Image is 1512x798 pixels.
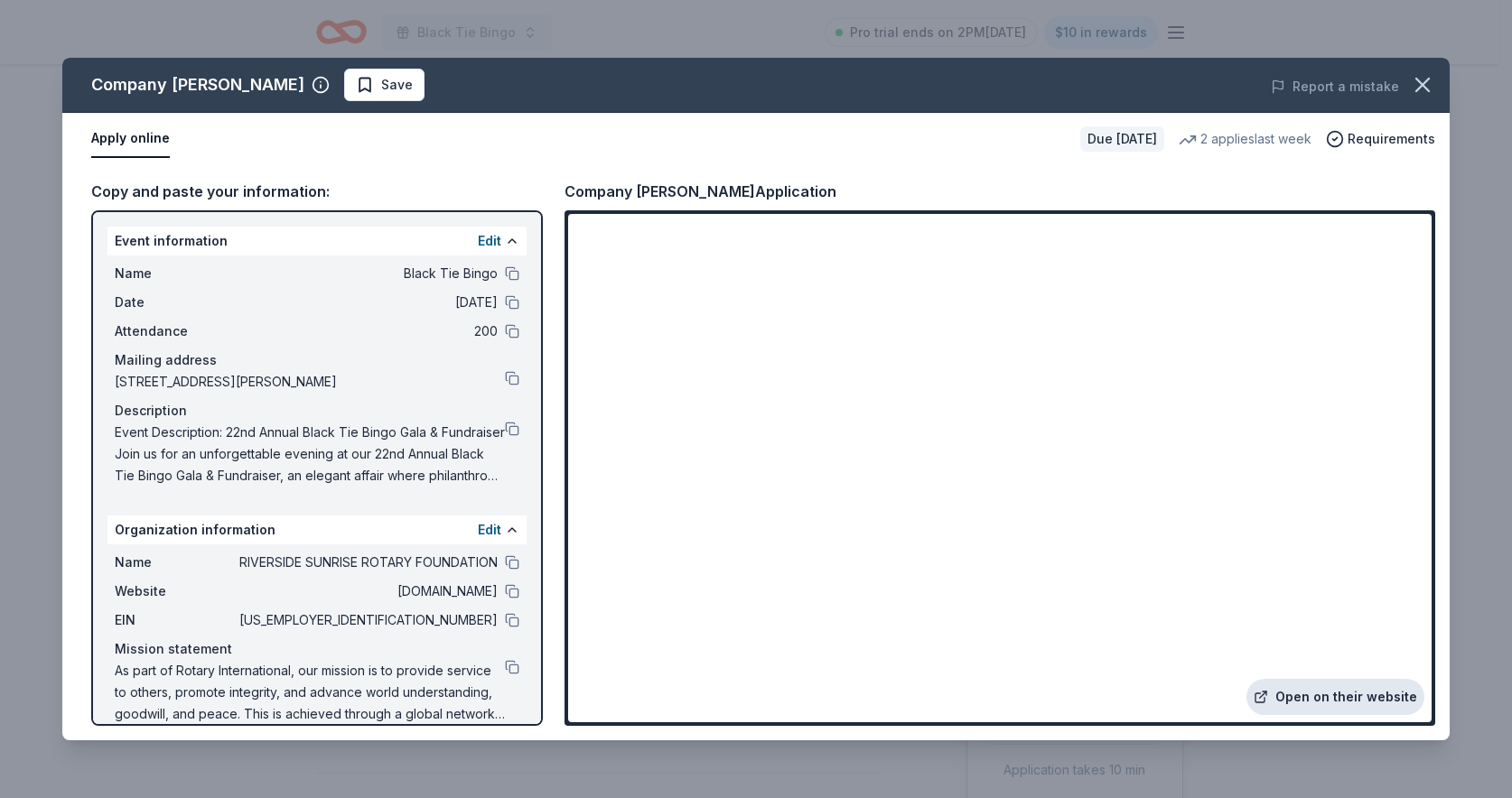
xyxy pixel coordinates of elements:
div: 2 applies last week [1179,128,1311,150]
span: EIN [115,609,236,631]
span: RIVERSIDE SUNRISE ROTARY FOUNDATION [236,552,498,573]
div: Copy and paste your information: [91,180,543,203]
span: Attendance [115,320,236,342]
span: Website [115,580,236,602]
span: Date [115,292,236,313]
button: Report a mistake [1271,76,1399,97]
button: Save [344,69,425,101]
span: 200 [236,320,498,342]
button: Requirements [1326,128,1435,150]
div: Event information [107,227,527,255]
div: Organization information [107,515,527,544]
span: Name [115,552,236,573]
span: As part of Rotary International, our mission is to provide service to others, promote integrity, ... [115,660,505,725]
button: Edit [478,519,501,541]
a: Open on their website [1246,679,1424,715]
button: Apply online [91,120,170,158]
div: Description [115,400,519,422]
div: Company [PERSON_NAME] Application [565,180,836,203]
div: Company [PERSON_NAME] [91,70,304,99]
div: Due [DATE] [1080,126,1164,152]
button: Edit [478,230,501,252]
span: Black Tie Bingo [236,263,498,284]
span: Event Description: 22nd Annual Black Tie Bingo Gala & Fundraiser Join us for an unforgettable eve... [115,422,505,487]
div: Mission statement [115,638,519,660]
span: Save [381,74,413,96]
span: [US_EMPLOYER_IDENTIFICATION_NUMBER] [236,609,498,631]
span: Name [115,263,236,284]
span: [DATE] [236,292,498,313]
span: [STREET_ADDRESS][PERSON_NAME] [115,371,505,393]
div: Mailing address [115,349,519,371]
span: [DOMAIN_NAME] [236,580,498,602]
span: Requirements [1348,128,1435,150]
